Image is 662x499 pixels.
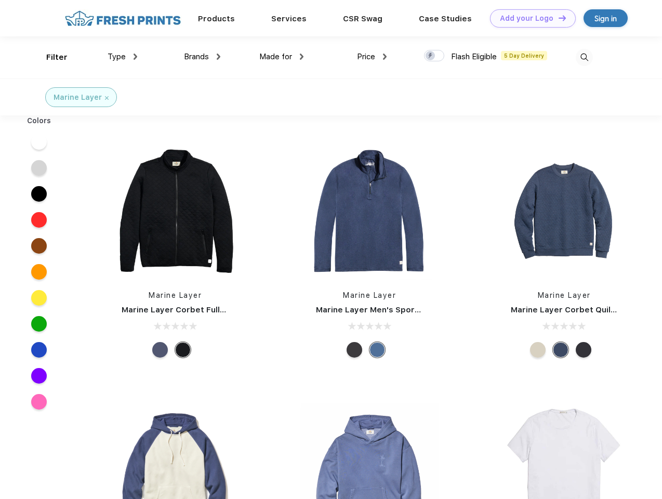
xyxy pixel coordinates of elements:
div: Black [175,342,191,358]
a: Sign in [584,9,628,27]
img: func=resize&h=266 [106,141,244,280]
a: Marine Layer [538,291,591,299]
div: Navy [152,342,168,358]
a: Marine Layer Men's Sport Quarter Zip [316,305,467,314]
span: Price [357,52,375,61]
img: func=resize&h=266 [495,141,633,280]
span: 5 Day Delivery [501,51,547,60]
div: Oat Heather [530,342,546,358]
img: dropdown.png [383,54,387,60]
div: Charcoal [576,342,591,358]
img: fo%20logo%202.webp [62,9,184,28]
div: Colors [19,115,59,126]
a: Marine Layer Corbet Full-Zip Jacket [122,305,266,314]
span: Type [108,52,126,61]
div: Marine Layer [54,92,102,103]
a: CSR Swag [343,14,382,23]
div: Add your Logo [500,14,553,23]
a: Marine Layer [343,291,396,299]
div: Navy Heather [553,342,568,358]
a: Products [198,14,235,23]
div: Deep Denim [369,342,385,358]
span: Made for [259,52,292,61]
a: Marine Layer [149,291,202,299]
img: dropdown.png [134,54,137,60]
img: filter_cancel.svg [105,96,109,100]
img: dropdown.png [300,54,303,60]
img: func=resize&h=266 [300,141,439,280]
span: Flash Eligible [451,52,497,61]
a: Services [271,14,307,23]
span: Brands [184,52,209,61]
div: Filter [46,51,68,63]
div: Sign in [594,12,617,24]
div: Charcoal [347,342,362,358]
img: DT [559,15,566,21]
img: desktop_search.svg [576,49,593,66]
img: dropdown.png [217,54,220,60]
